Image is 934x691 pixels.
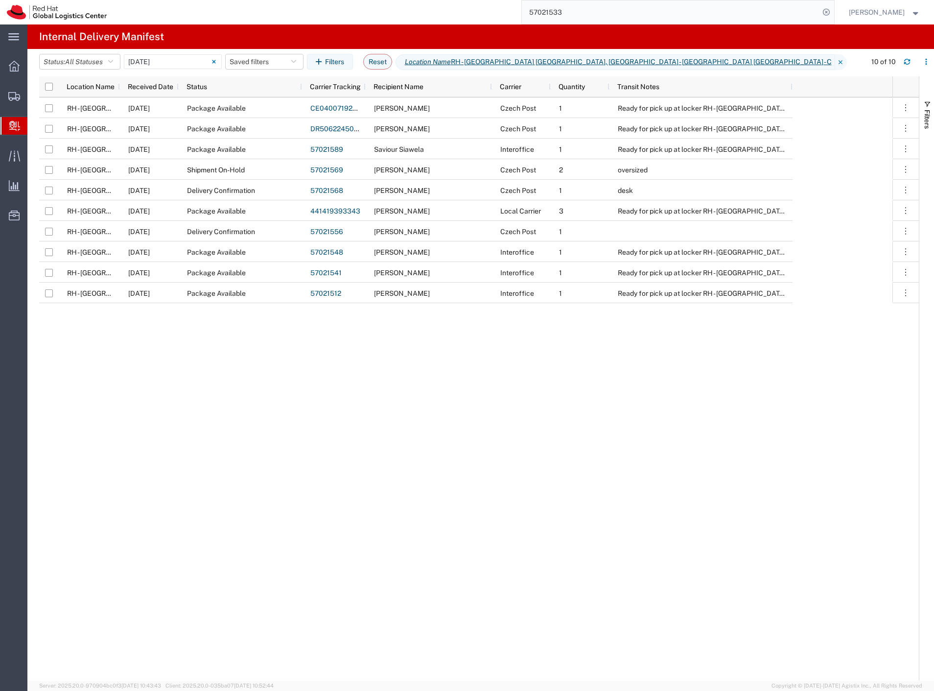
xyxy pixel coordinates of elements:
span: Ready for pick up at locker RH - Brno TPB-C-19 [618,269,817,277]
span: Jakub Sutory [374,187,430,194]
span: Lubomir Terifaj [374,104,430,112]
span: 10/03/2025 [128,207,150,215]
span: RH - Brno - Tech Park Brno - B [67,145,230,153]
span: Carrier [500,83,521,91]
span: Adela Sinoglova [374,125,430,133]
span: Package Available [187,125,246,133]
span: Filip Lizuch [374,228,430,236]
span: Interoffice [500,269,534,277]
span: RH - Brno - Tech Park Brno - C [67,125,230,133]
span: Ready for pick up at locker RH - Brno TPB-C-27 [618,145,818,153]
a: 441419393343 [310,207,360,215]
span: 1 [559,269,562,277]
span: Delivery Confirmation [187,228,255,236]
span: Czech Post [500,187,536,194]
input: Search for shipment number, reference number [522,0,819,24]
span: Saviour Siawela [374,145,424,153]
span: RH - Brno - Tech Park Brno - B [67,104,230,112]
a: 57021589 [310,145,343,153]
span: Location Name [67,83,115,91]
span: Czech Post [500,228,536,236]
span: Czech Post [500,104,536,112]
a: CE040071929PT [310,104,365,112]
span: Copyright © [DATE]-[DATE] Agistix Inc., All Rights Reserved [771,682,922,690]
span: Delivery Confirmation [187,187,255,194]
a: 57021556 [310,228,343,236]
span: 3 [559,207,563,215]
span: Quantity [559,83,585,91]
span: [DATE] 10:52:44 [234,683,274,689]
div: 10 of 10 [871,57,896,67]
span: 1 [559,248,562,256]
span: 10/03/2025 [128,289,150,297]
span: Tomas Sedlacek [374,289,430,297]
a: DR5062245012U [310,125,366,133]
button: Filters [307,54,353,70]
span: 1 [559,104,562,112]
span: Interoffice [500,289,534,297]
span: RH - Brno - Tech Park Brno - C [67,207,230,215]
span: RH - Brno - Tech Park Brno - B [67,166,230,174]
span: Jiri Kroupa [374,166,430,174]
span: Client: 2025.20.0-035ba07 [165,683,274,689]
span: Package Available [187,145,246,153]
span: Shipment On-Hold [187,166,245,174]
span: Ready for pick up at locker RH - Brno TPB-C-05 [618,207,819,215]
span: Location Name RH - Brno - Tech Park Brno - B, RH - Brno - Tech Park Brno - C [396,54,835,70]
span: 2 [559,166,563,174]
span: 1 [559,228,562,236]
span: RH - Brno - Tech Park Brno - B [67,289,230,297]
a: 57021541 [310,269,342,277]
i: Location Name [405,57,451,67]
span: desk [618,187,633,194]
span: oversized [618,166,648,174]
span: All Statuses [65,58,103,66]
span: Carrier Tracking [310,83,361,91]
span: Ready for pick up at locker RH - Brno TPB-C-04 [618,248,819,256]
a: 57021569 [310,166,343,174]
span: 1 [559,289,562,297]
button: Saved filters [225,54,304,70]
span: 10/03/2025 [128,187,150,194]
button: Status:All Statuses [39,54,120,70]
a: 57021548 [310,248,343,256]
span: Igor Gramic [374,248,430,256]
span: Interoffice [500,248,534,256]
button: Reset [363,54,392,70]
span: 1 [559,145,562,153]
span: Ready for pick up at locker RH - Brno TPB-C-10 [618,104,817,112]
span: Ready for pick up at locker RH - Brno TPB-C-03 [618,125,819,133]
span: Server: 2025.20.0-970904bc0f3 [39,683,161,689]
h4: Internal Delivery Manifest [39,24,164,49]
span: Local Carrier [500,207,541,215]
span: RH - Brno - Tech Park Brno - B [67,248,230,256]
span: Filters [923,110,931,129]
span: Ready for pick up at locker RH - Brno TPB-C-13 [618,289,817,297]
a: 57021512 [310,289,341,297]
span: Peter Ondrejka [374,269,430,277]
span: Transit Notes [617,83,659,91]
span: [DATE] 10:43:43 [121,683,161,689]
span: Filip Lizuch [849,7,905,18]
span: RH - Brno - Tech Park Brno - B [67,269,230,277]
span: 1 [559,125,562,133]
span: Package Available [187,248,246,256]
span: Package Available [187,289,246,297]
span: RH - Brno - Tech Park Brno - C [67,228,230,236]
span: Recipient Name [374,83,423,91]
span: 10/03/2025 [128,228,150,236]
a: 57021568 [310,187,343,194]
span: Czech Post [500,166,536,174]
span: Czech Post [500,125,536,133]
span: Status [187,83,207,91]
span: RH - Brno - Tech Park Brno - C [67,187,230,194]
span: 10/03/2025 [128,104,150,112]
span: 1 [559,187,562,194]
span: 10/03/2025 [128,125,150,133]
span: 10/03/2025 [128,166,150,174]
span: Received Date [128,83,173,91]
span: 10/03/2025 [128,145,150,153]
span: 10/03/2025 [128,248,150,256]
span: 10/03/2025 [128,269,150,277]
span: Interoffice [500,145,534,153]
